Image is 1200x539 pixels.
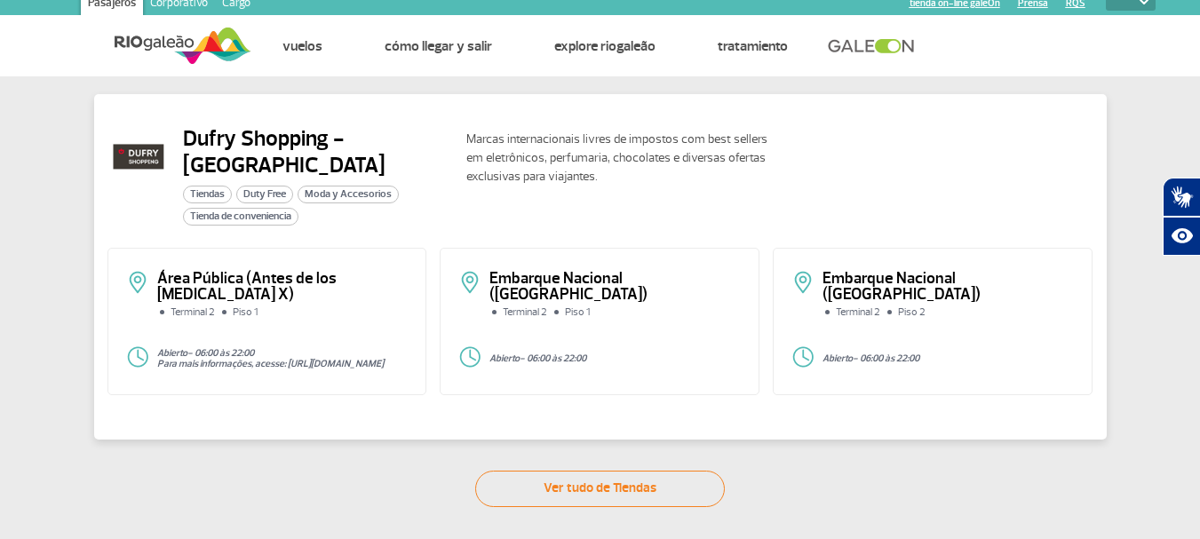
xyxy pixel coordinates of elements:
p: Marcas internacionais livres de impostos com best sellers em eletrônicos, perfumaria, chocolates ... [466,130,786,186]
p: Para mais informações, acesse: [URL][DOMAIN_NAME] [157,359,409,369]
h2: Dufry Shopping - [GEOGRAPHIC_DATA] [183,125,452,178]
a: Cómo llegar y salir [385,37,492,55]
p: Embarque Nacional ([GEOGRAPHIC_DATA]) [823,271,1074,303]
img: Dufry_Shopping-logo.png [107,125,170,187]
li: Terminal 2 [489,307,552,318]
span: Duty Free [236,186,293,203]
span: Moda y Accesorios [298,186,399,203]
span: Tienda de conveniencia [183,208,298,226]
p: - 06:00 às 22:00 [157,348,409,359]
li: Terminal 2 [157,307,219,318]
button: Abrir tradutor de língua de sinais. [1163,178,1200,217]
p: Embarque Nacional ([GEOGRAPHIC_DATA]) [489,271,741,303]
li: Piso 1 [552,307,594,318]
p: - 06:00 às 22:00 [823,353,1074,364]
div: Plugin de acessibilidade da Hand Talk. [1163,178,1200,256]
button: Abrir recursos assistivos. [1163,217,1200,256]
strong: Abierto [489,353,520,364]
p: - 06:00 às 22:00 [489,353,741,364]
li: Piso 2 [885,307,930,318]
a: Explore RIOgaleão [554,37,656,55]
p: Área Pública (Antes de los [MEDICAL_DATA] X) [157,271,409,303]
a: Ver tudo de Tiendas [475,471,725,507]
li: Piso 1 [219,307,262,318]
a: Tratamiento [718,37,788,55]
strong: Abierto [823,353,853,364]
span: Tiendas [183,186,232,203]
a: Vuelos [282,37,322,55]
li: Terminal 2 [823,307,885,318]
strong: Abierto [157,347,187,359]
